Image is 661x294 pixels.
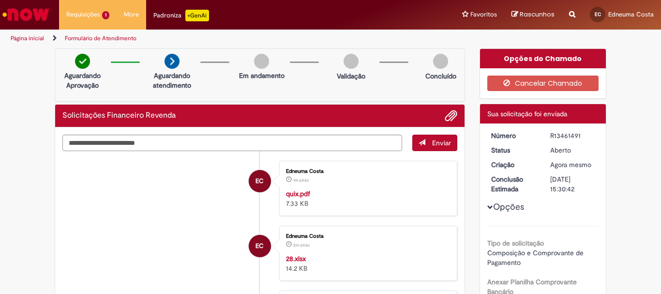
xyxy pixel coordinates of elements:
[484,131,543,140] dt: Número
[65,34,136,42] a: Formulário de Atendimento
[293,177,309,183] span: 1m atrás
[480,49,606,68] div: Opções do Chamado
[286,254,447,273] div: 14.2 KB
[550,160,591,169] span: Agora mesmo
[511,10,555,19] a: Rascunhos
[286,169,447,174] div: Edneuma Costa
[487,248,586,267] span: Composição e Comprovante de Pagamento
[66,10,100,19] span: Requisições
[484,160,543,170] dt: Criação
[344,54,359,69] img: img-circle-grey.png
[550,160,591,169] time: 29/08/2025 10:30:38
[239,71,285,80] p: Em andamento
[550,131,595,140] div: R13461491
[124,10,139,19] span: More
[254,54,269,69] img: img-circle-grey.png
[425,71,456,81] p: Concluído
[487,76,599,91] button: Cancelar Chamado
[433,54,448,69] img: img-circle-grey.png
[550,174,595,194] div: [DATE] 15:30:42
[487,109,567,118] span: Sua solicitação foi enviada
[484,145,543,155] dt: Status
[412,135,457,151] button: Enviar
[249,170,271,192] div: Edneuma Costa
[75,54,90,69] img: check-circle-green.png
[550,160,595,170] div: 29/08/2025 10:30:38
[286,189,447,208] div: 7.33 KB
[59,71,106,90] p: Aguardando Aprovação
[286,233,447,239] div: Edneuma Costa
[487,239,544,248] b: Tipo de solicitação
[432,139,451,147] span: Enviar
[153,10,209,21] div: Padroniza
[62,135,402,151] textarea: Digite sua mensagem aqui...
[293,242,310,248] time: 29/08/2025 10:29:07
[337,71,365,81] p: Validação
[7,30,434,47] ul: Trilhas de página
[249,235,271,257] div: Edneuma Costa
[149,71,195,90] p: Aguardando atendimento
[62,111,176,120] h2: Solicitações Financeiro Revenda Histórico de tíquete
[520,10,555,19] span: Rascunhos
[255,170,264,193] span: EC
[484,174,543,194] dt: Conclusão Estimada
[11,34,44,42] a: Página inicial
[286,189,310,198] a: quix.pdf
[102,11,109,19] span: 1
[550,145,595,155] div: Aberto
[165,54,180,69] img: arrow-next.png
[445,109,457,122] button: Adicionar anexos
[293,177,309,183] time: 29/08/2025 10:29:14
[1,5,51,24] img: ServiceNow
[595,11,601,17] span: EC
[185,10,209,21] p: +GenAi
[470,10,497,19] span: Favoritos
[286,254,306,263] a: 28.xlsx
[608,10,654,18] span: Edneuma Costa
[293,242,310,248] span: 2m atrás
[255,234,264,258] span: EC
